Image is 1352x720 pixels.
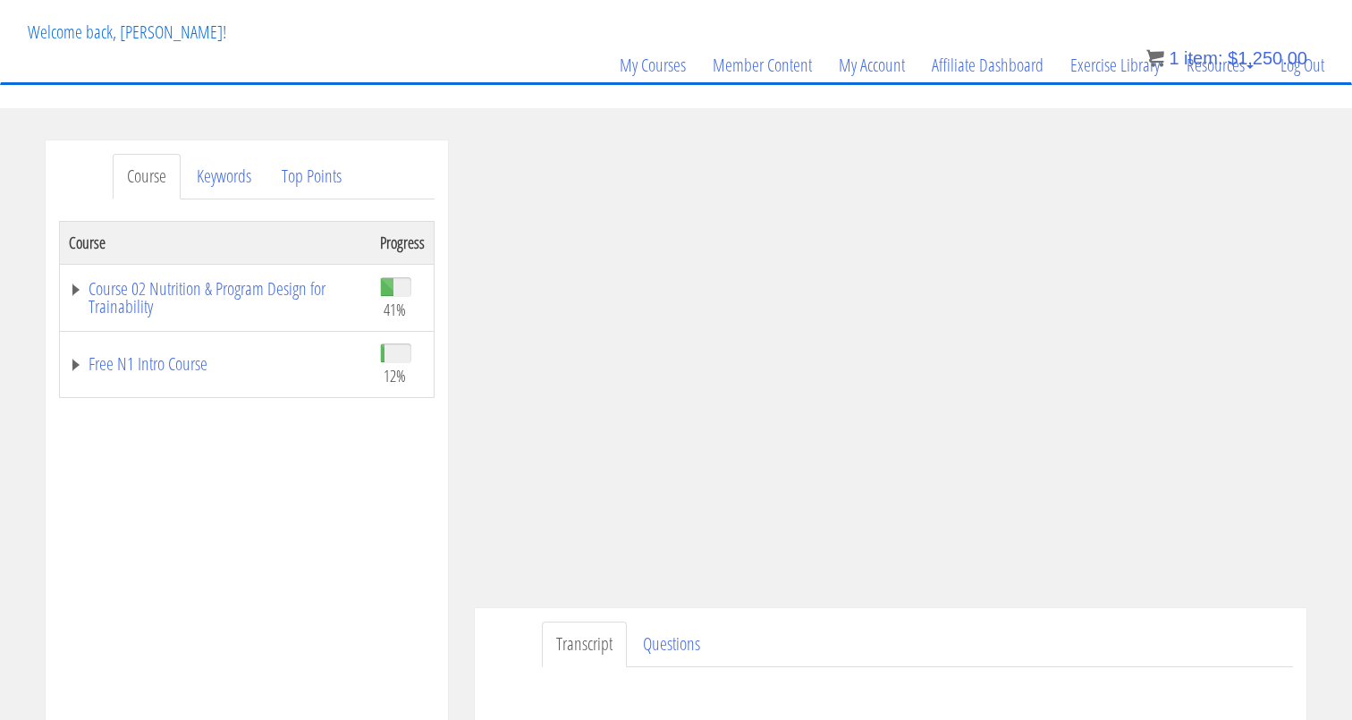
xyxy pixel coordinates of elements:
a: Free N1 Intro Course [69,355,362,373]
span: item: [1184,48,1222,68]
a: Exercise Library [1057,22,1173,108]
a: Affiliate Dashboard [918,22,1057,108]
a: Member Content [699,22,825,108]
span: 1 [1169,48,1179,68]
a: Course [113,154,181,199]
a: Questions [629,622,714,667]
span: 12% [384,366,406,385]
a: Transcript [542,622,627,667]
a: Keywords [182,154,266,199]
a: My Courses [606,22,699,108]
a: Resources [1173,22,1267,108]
span: $ [1228,48,1238,68]
span: 41% [384,300,406,319]
bdi: 1,250.00 [1228,48,1307,68]
img: icon11.png [1146,49,1164,67]
a: Top Points [267,154,356,199]
a: Course 02 Nutrition & Program Design for Trainability [69,280,362,316]
th: Course [60,221,372,264]
a: My Account [825,22,918,108]
a: 1 item: $1,250.00 [1146,48,1307,68]
th: Progress [371,221,435,264]
a: Log Out [1267,22,1338,108]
